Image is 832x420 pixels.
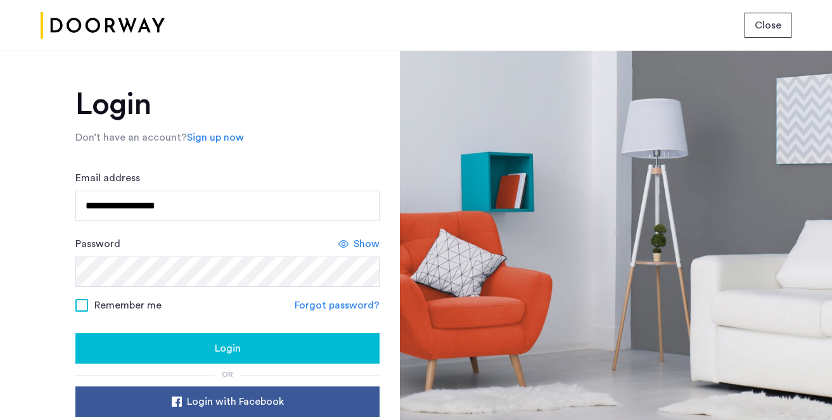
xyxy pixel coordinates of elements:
button: button [75,386,380,417]
span: Don’t have an account? [75,132,187,143]
span: Login [215,341,241,356]
h1: Login [75,89,380,120]
label: Email address [75,170,140,186]
button: button [75,333,380,364]
a: Sign up now [187,130,244,145]
span: Show [354,236,380,251]
span: or [222,371,233,378]
button: button [745,13,791,38]
span: Close [755,18,781,33]
span: Remember me [94,298,162,313]
img: logo [41,2,165,49]
span: Login with Facebook [187,394,284,409]
a: Forgot password? [295,298,380,313]
label: Password [75,236,120,251]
